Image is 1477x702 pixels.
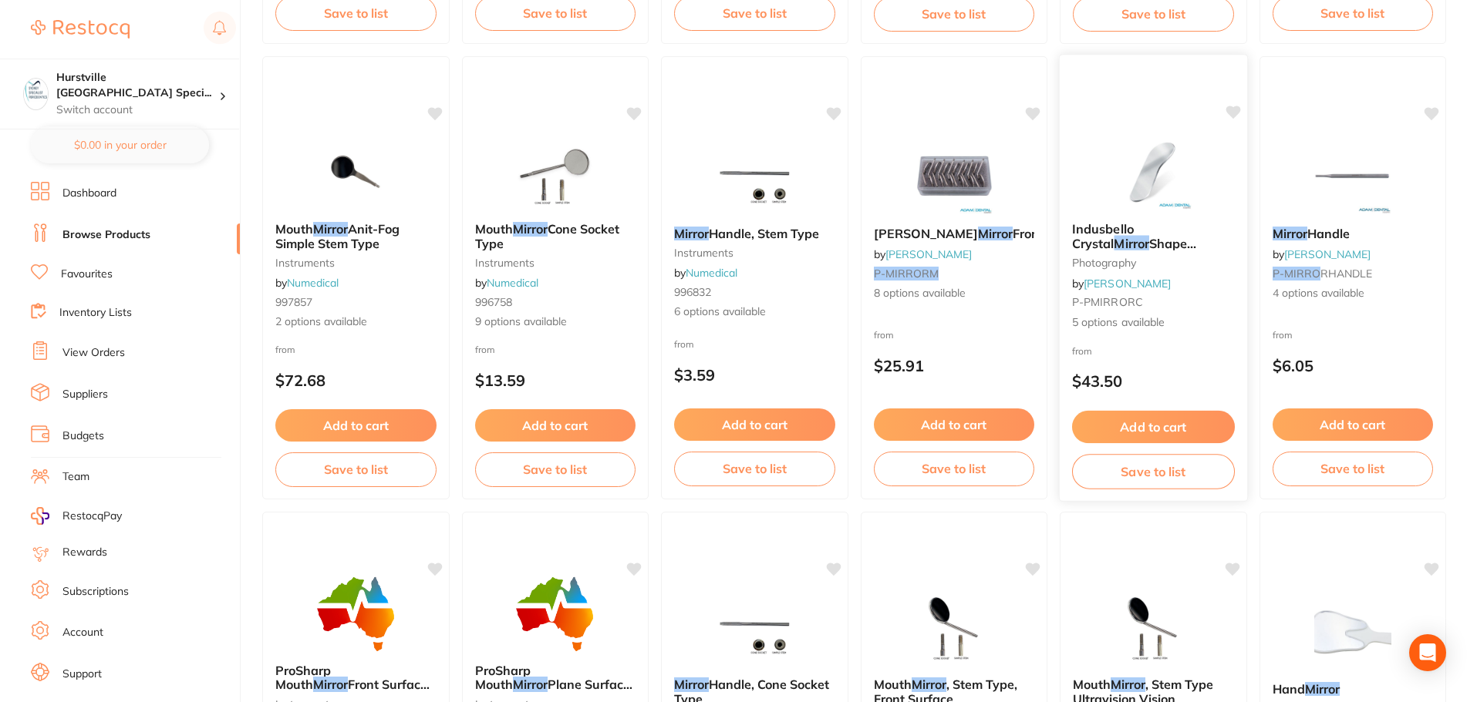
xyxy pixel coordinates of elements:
[62,345,125,361] a: View Orders
[313,677,348,692] em: Mirror
[874,227,1035,240] b: Adam Mouth Mirror Front
[874,267,939,280] em: P-MIRRORM
[1273,357,1434,375] p: $6.05
[31,126,209,163] button: $0.00 in your order
[704,588,804,665] img: Mirror Handle, Cone Socket Type
[1114,235,1148,250] em: Mirror
[475,344,495,355] span: from
[475,663,531,692] span: ProSharp Mouth
[874,329,894,341] span: from
[475,452,636,486] button: Save to list
[62,545,107,560] a: Rewards
[1072,372,1235,390] p: $43.50
[874,357,1035,375] p: $25.91
[1084,276,1171,290] a: [PERSON_NAME]
[287,276,339,290] a: Numedical
[487,276,538,290] a: Numedical
[674,304,835,320] span: 6 options available
[513,677,548,692] em: Mirror
[31,12,130,47] a: Restocq Logo
[475,221,513,237] span: Mouth
[275,344,295,355] span: from
[475,409,636,442] button: Add to cart
[1013,226,1044,241] span: Front
[912,677,946,692] em: Mirror
[874,677,912,692] span: Mouth
[475,222,636,250] b: Mouth Mirror Cone Socket Type
[674,266,737,280] span: by
[1273,267,1320,280] em: P-MIRRO
[674,452,835,485] button: Save to list
[978,226,1013,241] em: Mirror
[1284,247,1371,261] a: [PERSON_NAME]
[674,226,709,241] em: Mirror
[56,70,219,100] h4: Hurstville Sydney Specialist Periodontics
[475,295,512,309] span: 996758
[62,428,104,444] a: Budgets
[874,408,1035,441] button: Add to cart
[1305,681,1340,697] em: Mirror
[874,286,1035,301] span: 8 options available
[513,221,548,237] em: Mirror
[275,663,437,692] b: ProSharp Mouth Mirror Front Surface Double-Sided 12/Box
[1072,344,1092,356] span: from
[674,247,835,259] small: instruments
[475,276,538,290] span: by
[62,227,150,243] a: Browse Products
[709,226,819,241] span: Handle, Stem Type
[874,452,1035,485] button: Save to list
[475,257,636,269] small: instruments
[56,102,219,118] p: Switch account
[275,663,331,692] span: ProSharp Mouth
[62,186,116,201] a: Dashboard
[904,588,1004,665] img: Mouth Mirror, Stem Type, Front Surface
[1303,137,1403,214] img: Mirror Handle
[275,276,339,290] span: by
[1273,247,1371,261] span: by
[1273,681,1305,697] span: Hand
[1103,132,1204,210] img: Indusbello Crystal Mirror Shape Options
[904,137,1004,214] img: Adam Mouth Mirror Front
[275,222,437,250] b: Mouth Mirror Anit-Fog Simple Stem Type
[62,667,102,682] a: Support
[1072,257,1235,269] small: photography
[1072,235,1197,265] span: Shape Options
[1072,222,1235,250] b: Indusbello Crystal Mirror Shape Options
[674,285,711,299] span: 996832
[686,266,737,280] a: Numedical
[475,221,619,250] span: Cone Socket Type
[31,507,122,525] a: RestocqPay
[1273,286,1434,301] span: 4 options available
[1273,329,1293,341] span: from
[1320,267,1372,280] span: RHANDLE
[1111,677,1145,692] em: Mirror
[1103,588,1203,665] img: Mouth Mirror, Stem Type Ultravision Vision
[1273,682,1434,696] b: Hand Mirror
[1073,677,1111,692] span: Mouth
[275,257,437,269] small: instruments
[305,133,406,210] img: Mouth Mirror Anit-Fog Simple Stem Type
[1072,295,1143,309] span: P-PMIRRORC
[674,227,835,240] b: Mirror Handle, Stem Type
[275,452,437,486] button: Save to list
[1072,221,1134,251] span: Indusbello Crystal
[475,314,636,330] span: 9 options available
[62,387,108,402] a: Suppliers
[24,79,48,102] img: Hurstville Sydney Specialist Periodontics
[275,295,312,309] span: 997857
[1273,227,1434,240] b: Mirror Handle
[704,137,804,214] img: Mirror Handle, Stem Type
[1072,314,1235,330] span: 5 options available
[275,221,313,237] span: Mouth
[62,584,129,600] a: Subscriptions
[874,247,972,261] span: by
[62,509,122,524] span: RestocqPay
[1072,276,1171,290] span: by
[275,221,400,250] span: Anit-Fog Simple Stem Type
[313,221,348,237] em: Mirror
[505,133,605,210] img: Mouth Mirror Cone Socket Type
[1409,634,1446,671] div: Open Intercom Messenger
[475,663,636,692] b: ProSharp Mouth Mirror Plane Surface 12/Box
[1072,454,1235,489] button: Save to list
[1273,226,1307,241] em: Mirror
